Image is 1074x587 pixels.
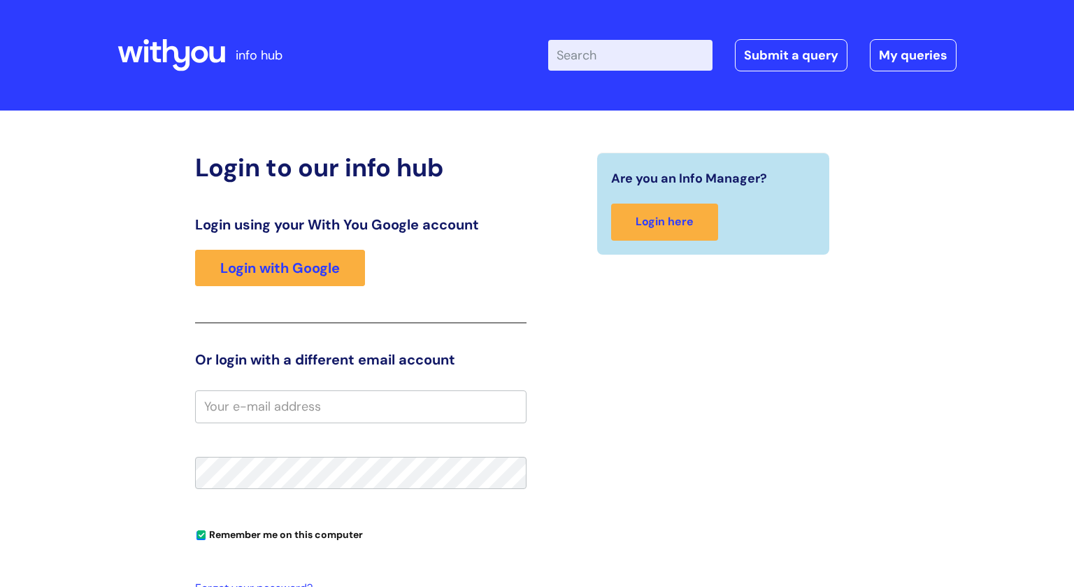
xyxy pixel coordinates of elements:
[735,39,847,71] a: Submit a query
[195,523,527,545] div: You can uncheck this option if you're logging in from a shared device
[195,525,363,541] label: Remember me on this computer
[195,153,527,183] h2: Login to our info hub
[870,39,957,71] a: My queries
[196,531,206,540] input: Remember me on this computer
[548,40,713,71] input: Search
[236,44,282,66] p: info hub
[195,250,365,286] a: Login with Google
[611,167,767,190] span: Are you an Info Manager?
[195,390,527,423] input: Your e-mail address
[611,204,718,241] a: Login here
[195,351,527,368] h3: Or login with a different email account
[195,216,527,233] h3: Login using your With You Google account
